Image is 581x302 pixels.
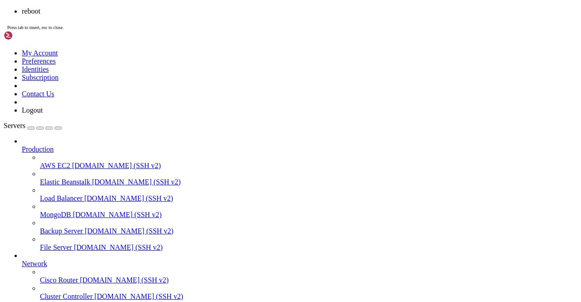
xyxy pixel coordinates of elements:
li: Load Balancer [DOMAIN_NAME] (SSH v2) [40,186,577,203]
a: Preferences [22,57,56,65]
li: Production [22,137,577,252]
x-row: failed to create runc console socket: mkdir /tmp/pty1511705329: no space left on device: unknown [4,85,463,90]
a: Production [22,145,577,153]
x-row: \____\___/|_|\_| |_/_/ \_|___/\___/ [4,45,463,49]
x-row: This server is hosted by Contabo. If you have any questions or need help, [4,63,463,67]
span: [DOMAIN_NAME] (SSH v2) [74,243,163,251]
li: reboot [22,7,577,15]
a: Cisco Router [DOMAIN_NAME] (SSH v2) [40,276,577,284]
a: Contact Us [22,90,54,98]
span: Press tab to insert, esc to close. [7,25,64,30]
a: Identities [22,65,49,73]
span: [DOMAIN_NAME] (SSH v2) [92,178,181,186]
span: [DOMAIN_NAME] (SSH v2) [80,276,169,284]
span: [DOMAIN_NAME] (SSH v2) [85,227,174,235]
span: Cluster Controller [40,292,93,300]
a: Elastic Beanstalk [DOMAIN_NAME] (SSH v2) [40,178,577,186]
a: File Server [DOMAIN_NAME] (SSH v2) [40,243,577,252]
x-row: please don't hesitate to contact us at [EMAIL_ADDRESS][DOMAIN_NAME]. [4,67,463,72]
span: Network [22,260,47,267]
a: Servers [4,122,62,129]
li: Cisco Router [DOMAIN_NAME] (SSH v2) [40,268,577,284]
li: Backup Server [DOMAIN_NAME] (SSH v2) [40,219,577,235]
span: [DOMAIN_NAME] (SSH v2) [84,194,173,202]
x-row: _____ [4,26,463,31]
li: AWS EC2 [DOMAIN_NAME] (SSH v2) [40,153,577,170]
x-row: * Documentation: [URL][DOMAIN_NAME] [4,13,463,17]
x-row: root@vmi2595478:~# re [4,90,463,94]
a: Subscription [22,74,59,81]
span: [DOMAIN_NAME] (SSH v2) [73,211,162,218]
li: Elastic Beanstalk [DOMAIN_NAME] (SSH v2) [40,170,577,186]
x-row: Welcome to Ubuntu 22.04.5 LTS (GNU/Linux 5.15.0-25-generic x86_64) [4,4,463,8]
x-row: root@vmi2595478:~# docker exec -it telegram-claim-bot /bin/bash [4,81,463,85]
span: MongoDB [40,211,71,218]
a: AWS EC2 [DOMAIN_NAME] (SSH v2) [40,162,577,170]
span: [DOMAIN_NAME] (SSH v2) [72,162,161,169]
a: Load Balancer [DOMAIN_NAME] (SSH v2) [40,194,577,203]
li: Network [22,252,577,301]
span: Load Balancer [40,194,83,202]
li: File Server [DOMAIN_NAME] (SSH v2) [40,235,577,252]
x-row: Welcome! [4,54,463,58]
a: MongoDB [DOMAIN_NAME] (SSH v2) [40,211,577,219]
x-row: * Management: [URL][DOMAIN_NAME] [4,17,463,22]
span: Servers [4,122,25,129]
span: File Server [40,243,72,251]
span: AWS EC2 [40,162,70,169]
x-row: | | / _ \| \| |_ _/ \ | _ )/ _ \ [4,35,463,40]
a: My Account [22,49,58,57]
li: MongoDB [DOMAIN_NAME] (SSH v2) [40,203,577,219]
li: Cluster Controller [DOMAIN_NAME] (SSH v2) [40,284,577,301]
span: Backup Server [40,227,83,235]
x-row: Last login: [DATE] from [TECHNICAL_ID] [4,76,463,81]
span: [DOMAIN_NAME] (SSH v2) [94,292,183,300]
span: Production [22,145,54,153]
img: Shellngn [4,31,56,40]
a: Logout [22,106,43,114]
span: Cisco Router [40,276,78,284]
div: (21, 19) [55,90,58,94]
x-row: * Support: [URL][DOMAIN_NAME] [4,22,463,26]
x-row: | |__| (_) | .` | | |/ _ \| _ \ (_) | [4,40,463,45]
x-row: / ___/___ _ _ _____ _ ___ ___ [4,31,463,35]
a: Cluster Controller [DOMAIN_NAME] (SSH v2) [40,292,577,301]
span: Elastic Beanstalk [40,178,90,186]
a: Network [22,260,577,268]
a: Backup Server [DOMAIN_NAME] (SSH v2) [40,227,577,235]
